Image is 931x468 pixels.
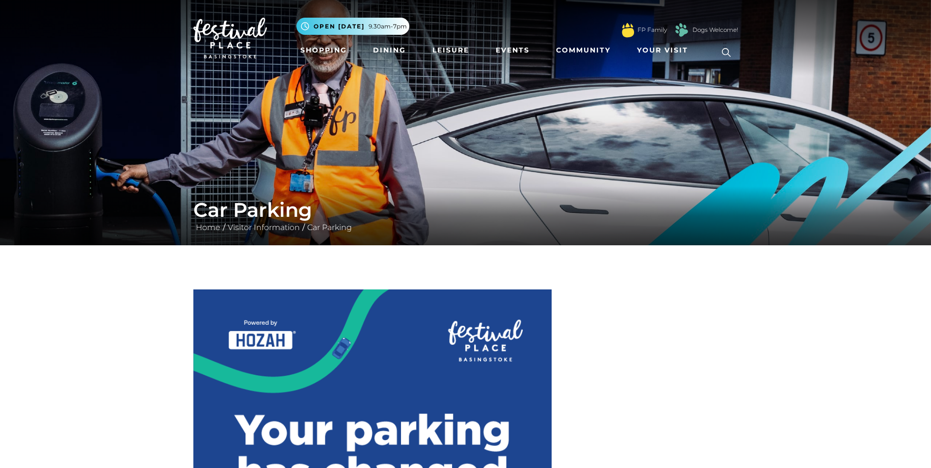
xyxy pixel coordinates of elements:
a: Home [193,223,223,232]
a: Community [552,41,614,59]
span: Your Visit [637,45,688,55]
a: Shopping [296,41,351,59]
a: Events [492,41,533,59]
a: Dogs Welcome! [692,26,738,34]
button: Open [DATE] 9.30am-7pm [296,18,409,35]
span: Open [DATE] [314,22,365,31]
a: Dining [369,41,410,59]
div: / / [186,198,745,234]
img: Festival Place Logo [193,18,267,59]
a: Visitor Information [225,223,302,232]
a: Car Parking [305,223,354,232]
a: FP Family [638,26,667,34]
span: 9.30am-7pm [369,22,407,31]
a: Your Visit [633,41,697,59]
a: Leisure [428,41,473,59]
h1: Car Parking [193,198,738,222]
